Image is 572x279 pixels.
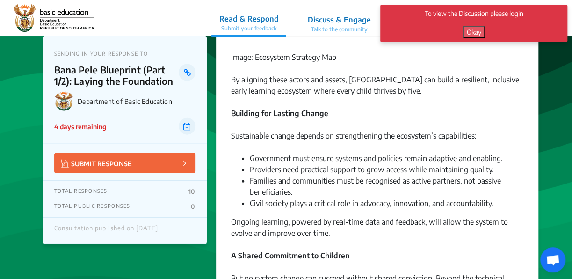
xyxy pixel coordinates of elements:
p: Read & Respond [219,13,278,24]
li: Civil society plays a critical role in advocacy, innovation, and accountability. [250,198,524,209]
p: SUBMIT RESPONSE [61,158,132,169]
p: Bana Pele Blueprint (Part 1/2): Laying the Foundation [54,64,179,87]
p: Submit your feedback [219,24,278,33]
li: Providers need practical support to grow access while maintaining quality. [250,164,524,175]
div: Consultation published on [DATE] [54,225,158,237]
li: Government must ensure systems and policies remain adaptive and enabling. [250,153,524,164]
strong: A Shared Commitment to Children [231,251,350,260]
div: Open chat [540,247,565,272]
div: Sustainable change depends on strengthening the ecosystem’s capabilities: [231,130,524,153]
p: Department of Basic Education [78,97,195,105]
img: Department of Basic Education logo [54,91,74,111]
div: Ongoing learning, powered by real-time data and feedback, will allow the system to evolve and imp... [231,216,524,272]
p: To view the Discussion please login [392,8,556,18]
p: TOTAL PUBLIC RESPONSES [54,203,130,210]
p: 10 [188,188,195,195]
figcaption: Image: Ecosystem Strategy Map [231,51,524,63]
p: Talk to the community [307,25,370,34]
p: 0 [191,203,195,210]
button: SUBMIT RESPONSE [54,153,195,173]
p: Discuss & Engage [307,14,370,25]
li: Families and communities must be recognised as active partners, not passive beneficiaries. [250,175,524,198]
img: Vector.jpg [61,160,69,168]
img: r3bhv9o7vttlwasn7lg2llmba4yf [14,4,94,32]
strong: Building for Lasting Change [231,109,328,118]
p: SENDING IN YOUR RESPONSE TO [54,51,195,57]
p: 4 days remaining [54,122,106,132]
p: TOTAL RESPONSES [54,188,108,195]
button: Okay [463,26,485,38]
